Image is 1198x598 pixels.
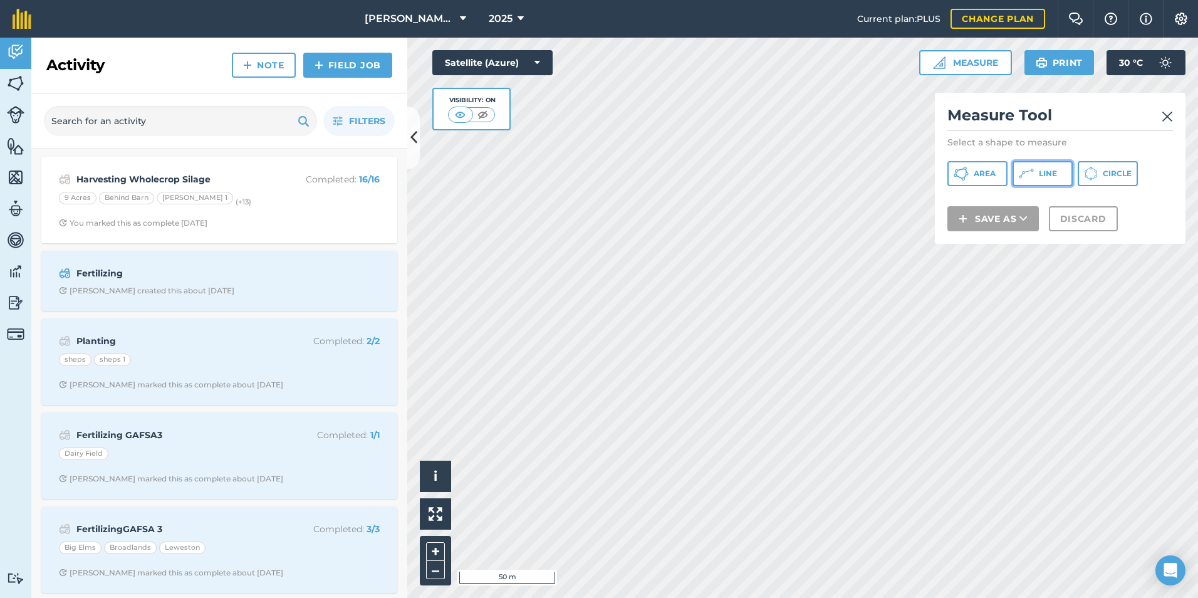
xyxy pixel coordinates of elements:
strong: Fertilizing GAFSA3 [76,428,275,442]
div: [PERSON_NAME] created this about [DATE] [59,286,234,296]
button: Print [1024,50,1095,75]
button: Circle [1078,161,1138,186]
img: svg+xml;base64,PHN2ZyB4bWxucz0iaHR0cDovL3d3dy53My5vcmcvMjAwMC9zdmciIHdpZHRoPSIyMiIgaGVpZ2h0PSIzMC... [1162,109,1173,124]
a: Field Job [303,53,392,78]
div: sheps 1 [94,354,131,366]
div: Behind Barn [99,192,154,204]
div: [PERSON_NAME] marked this as complete about [DATE] [59,474,283,484]
img: A question mark icon [1103,13,1118,25]
img: svg+xml;base64,PHN2ZyB4bWxucz0iaHR0cDovL3d3dy53My5vcmcvMjAwMC9zdmciIHdpZHRoPSIxOSIgaGVpZ2h0PSIyNC... [1036,55,1048,70]
small: (+ 13 ) [236,197,251,206]
input: Search for an activity [44,106,317,136]
button: Save as [947,206,1039,231]
strong: Fertilizing [76,266,275,280]
img: svg+xml;base64,PHN2ZyB4bWxucz0iaHR0cDovL3d3dy53My5vcmcvMjAwMC9zdmciIHdpZHRoPSI1MCIgaGVpZ2h0PSI0MC... [475,108,491,121]
img: svg+xml;base64,PHN2ZyB4bWxucz0iaHR0cDovL3d3dy53My5vcmcvMjAwMC9zdmciIHdpZHRoPSIxNCIgaGVpZ2h0PSIyNC... [243,58,252,73]
img: Clock with arrow pointing clockwise [59,286,67,295]
span: Circle [1103,169,1132,179]
strong: Planting [76,334,275,348]
div: sheps [59,354,91,366]
strong: 2 / 2 [367,335,380,347]
a: Note [232,53,296,78]
span: [PERSON_NAME] LTD [365,11,455,26]
img: svg+xml;base64,PHN2ZyB4bWxucz0iaHR0cDovL3d3dy53My5vcmcvMjAwMC9zdmciIHdpZHRoPSI1NiIgaGVpZ2h0PSI2MC... [7,137,24,155]
img: Clock with arrow pointing clockwise [59,475,67,483]
span: Current plan : PLUS [857,12,940,26]
img: svg+xml;base64,PHN2ZyB4bWxucz0iaHR0cDovL3d3dy53My5vcmcvMjAwMC9zdmciIHdpZHRoPSIxNyIgaGVpZ2h0PSIxNy... [1140,11,1152,26]
div: Visibility: On [448,95,496,105]
img: fieldmargin Logo [13,9,31,29]
img: svg+xml;base64,PHN2ZyB4bWxucz0iaHR0cDovL3d3dy53My5vcmcvMjAwMC9zdmciIHdpZHRoPSIxOSIgaGVpZ2h0PSIyNC... [298,113,310,129]
span: 30 ° C [1119,50,1143,75]
div: Open Intercom Messenger [1155,555,1185,585]
img: svg+xml;base64,PHN2ZyB4bWxucz0iaHR0cDovL3d3dy53My5vcmcvMjAwMC9zdmciIHdpZHRoPSIxNCIgaGVpZ2h0PSIyNC... [315,58,323,73]
a: Fertilizing GAFSA3Completed: 1/1Dairy FieldClock with arrow pointing clockwise[PERSON_NAME] marke... [49,420,390,491]
a: Change plan [951,9,1045,29]
img: Clock with arrow pointing clockwise [59,380,67,389]
div: [PERSON_NAME] 1 [157,192,233,204]
img: svg+xml;base64,PHN2ZyB4bWxucz0iaHR0cDovL3d3dy53My5vcmcvMjAwMC9zdmciIHdpZHRoPSI1MCIgaGVpZ2h0PSI0MC... [452,108,468,121]
span: Area [974,169,996,179]
div: Broadlands [104,542,157,554]
img: svg+xml;base64,PD94bWwgdmVyc2lvbj0iMS4wIiBlbmNvZGluZz0idXRmLTgiPz4KPCEtLSBHZW5lcmF0b3I6IEFkb2JlIE... [59,428,71,443]
div: [PERSON_NAME] marked this as complete about [DATE] [59,380,283,390]
img: svg+xml;base64,PHN2ZyB4bWxucz0iaHR0cDovL3d3dy53My5vcmcvMjAwMC9zdmciIHdpZHRoPSIxNCIgaGVpZ2h0PSIyNC... [959,211,967,226]
div: Big Elms [59,542,102,554]
span: 2025 [489,11,513,26]
img: Two speech bubbles overlapping with the left bubble in the forefront [1068,13,1083,25]
button: Measure [919,50,1012,75]
img: svg+xml;base64,PD94bWwgdmVyc2lvbj0iMS4wIiBlbmNvZGluZz0idXRmLTgiPz4KPCEtLSBHZW5lcmF0b3I6IEFkb2JlIE... [59,172,71,187]
img: Clock with arrow pointing clockwise [59,219,67,227]
button: Satellite (Azure) [432,50,553,75]
img: Clock with arrow pointing clockwise [59,569,67,577]
img: svg+xml;base64,PD94bWwgdmVyc2lvbj0iMS4wIiBlbmNvZGluZz0idXRmLTgiPz4KPCEtLSBHZW5lcmF0b3I6IEFkb2JlIE... [7,325,24,343]
div: [PERSON_NAME] marked this as complete about [DATE] [59,568,283,578]
img: svg+xml;base64,PD94bWwgdmVyc2lvbj0iMS4wIiBlbmNvZGluZz0idXRmLTgiPz4KPCEtLSBHZW5lcmF0b3I6IEFkb2JlIE... [7,293,24,312]
p: Select a shape to measure [947,136,1173,149]
p: Completed : [280,522,380,536]
button: Filters [323,106,395,136]
strong: 3 / 3 [367,523,380,535]
img: svg+xml;base64,PD94bWwgdmVyc2lvbj0iMS4wIiBlbmNvZGluZz0idXRmLTgiPz4KPCEtLSBHZW5lcmF0b3I6IEFkb2JlIE... [7,231,24,249]
img: svg+xml;base64,PD94bWwgdmVyc2lvbj0iMS4wIiBlbmNvZGluZz0idXRmLTgiPz4KPCEtLSBHZW5lcmF0b3I6IEFkb2JlIE... [1153,50,1178,75]
img: svg+xml;base64,PD94bWwgdmVyc2lvbj0iMS4wIiBlbmNvZGluZz0idXRmLTgiPz4KPCEtLSBHZW5lcmF0b3I6IEFkb2JlIE... [7,199,24,218]
img: Ruler icon [933,56,945,69]
img: svg+xml;base64,PD94bWwgdmVyc2lvbj0iMS4wIiBlbmNvZGluZz0idXRmLTgiPz4KPCEtLSBHZW5lcmF0b3I6IEFkb2JlIE... [59,333,71,349]
strong: 1 / 1 [370,429,380,441]
button: + [426,542,445,561]
div: 9 Acres [59,192,96,204]
button: Discard [1049,206,1118,231]
img: svg+xml;base64,PHN2ZyB4bWxucz0iaHR0cDovL3d3dy53My5vcmcvMjAwMC9zdmciIHdpZHRoPSI1NiIgaGVpZ2h0PSI2MC... [7,168,24,187]
a: PlantingCompleted: 2/2shepssheps 1Clock with arrow pointing clockwise[PERSON_NAME] marked this as... [49,326,390,397]
strong: Harvesting Wholecrop Silage [76,172,275,186]
img: svg+xml;base64,PHN2ZyB4bWxucz0iaHR0cDovL3d3dy53My5vcmcvMjAwMC9zdmciIHdpZHRoPSI1NiIgaGVpZ2h0PSI2MC... [7,74,24,93]
img: svg+xml;base64,PD94bWwgdmVyc2lvbj0iMS4wIiBlbmNvZGluZz0idXRmLTgiPz4KPCEtLSBHZW5lcmF0b3I6IEFkb2JlIE... [7,262,24,281]
img: svg+xml;base64,PD94bWwgdmVyc2lvbj0iMS4wIiBlbmNvZGluZz0idXRmLTgiPz4KPCEtLSBHZW5lcmF0b3I6IEFkb2JlIE... [7,106,24,123]
img: svg+xml;base64,PD94bWwgdmVyc2lvbj0iMS4wIiBlbmNvZGluZz0idXRmLTgiPz4KPCEtLSBHZW5lcmF0b3I6IEFkb2JlIE... [59,522,71,537]
strong: FertilizingGAFSA 3 [76,522,275,536]
img: Four arrows, one pointing top left, one top right, one bottom right and the last bottom left [429,507,442,521]
a: FertilizingGAFSA 3Completed: 3/3Big ElmsBroadlandsLewestonClock with arrow pointing clockwise[PER... [49,514,390,585]
div: Leweston [159,542,206,554]
span: Line [1039,169,1057,179]
div: Dairy Field [59,448,108,460]
strong: 16 / 16 [359,174,380,185]
span: Filters [349,114,385,128]
button: Area [947,161,1008,186]
p: Completed : [280,172,380,186]
button: i [420,461,451,492]
p: Completed : [280,428,380,442]
p: Completed : [280,334,380,348]
button: 30 °C [1107,50,1185,75]
img: svg+xml;base64,PD94bWwgdmVyc2lvbj0iMS4wIiBlbmNvZGluZz0idXRmLTgiPz4KPCEtLSBHZW5lcmF0b3I6IEFkb2JlIE... [7,43,24,61]
img: svg+xml;base64,PD94bWwgdmVyc2lvbj0iMS4wIiBlbmNvZGluZz0idXRmLTgiPz4KPCEtLSBHZW5lcmF0b3I6IEFkb2JlIE... [59,266,71,281]
a: Harvesting Wholecrop SilageCompleted: 16/169 AcresBehind Barn[PERSON_NAME] 1(+13)Clock with arrow... [49,164,390,236]
img: A cog icon [1174,13,1189,25]
button: Line [1013,161,1073,186]
button: – [426,561,445,579]
h2: Activity [46,55,105,75]
div: You marked this as complete [DATE] [59,218,207,228]
h2: Measure Tool [947,105,1173,131]
img: svg+xml;base64,PD94bWwgdmVyc2lvbj0iMS4wIiBlbmNvZGluZz0idXRmLTgiPz4KPCEtLSBHZW5lcmF0b3I6IEFkb2JlIE... [7,572,24,584]
span: i [434,468,437,484]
